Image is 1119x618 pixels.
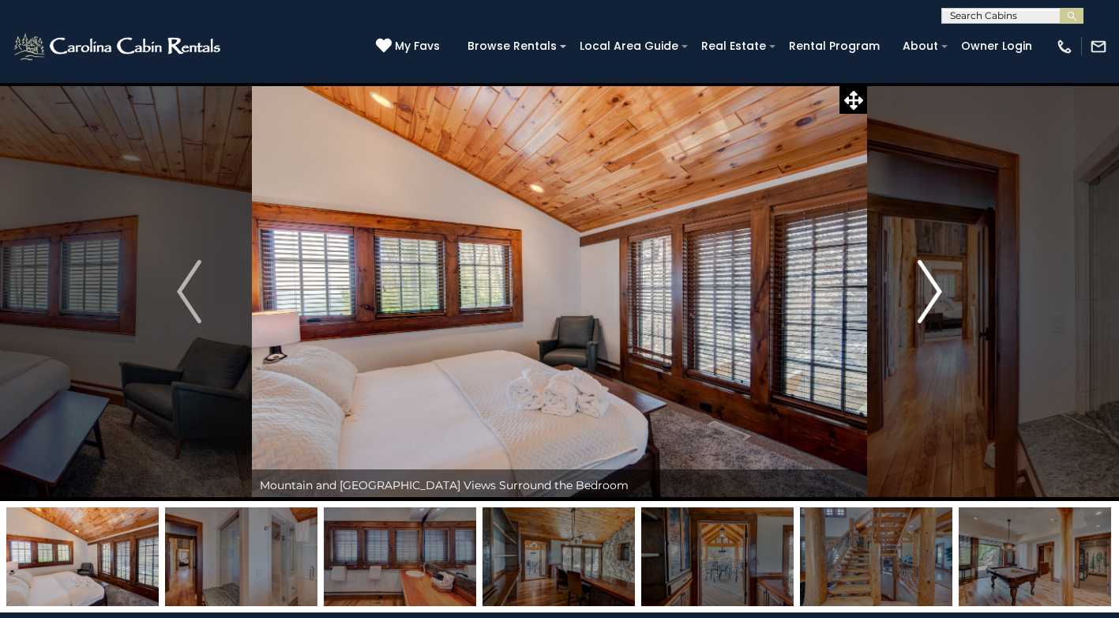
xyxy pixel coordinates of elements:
img: White-1-2.png [12,31,225,62]
img: arrow [177,260,201,323]
a: Browse Rentals [460,34,565,58]
a: Real Estate [693,34,774,58]
a: Local Area Guide [572,34,686,58]
img: 164245593 [324,507,476,606]
button: Previous [126,82,252,501]
button: Next [867,82,993,501]
img: arrow [918,260,942,323]
a: About [895,34,946,58]
img: 164245598 [959,507,1111,606]
img: mail-regular-white.png [1090,38,1107,55]
div: Mountain and [GEOGRAPHIC_DATA] Views Surround the Bedroom [252,469,867,501]
span: My Favs [395,38,440,55]
a: Rental Program [781,34,888,58]
img: 164245591 [6,507,159,606]
img: 164245595 [483,507,635,606]
img: 164245594 [165,507,317,606]
img: phone-regular-white.png [1056,38,1073,55]
img: 164245596 [641,507,794,606]
a: Owner Login [953,34,1040,58]
img: 164245561 [800,507,952,606]
a: My Favs [376,38,444,55]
